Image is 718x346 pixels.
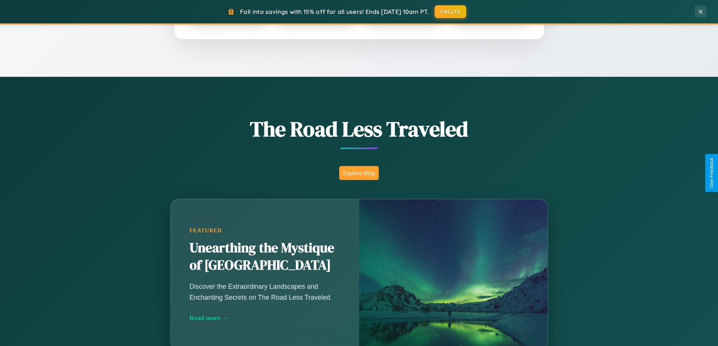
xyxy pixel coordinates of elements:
div: Give Feedback [709,158,714,188]
button: FALL15 [435,5,466,18]
p: Discover the Extraordinary Landscapes and Enchanting Secrets on The Road Less Traveled. [190,281,340,302]
div: Featured [190,227,340,234]
h1: The Road Less Traveled [133,114,585,143]
button: Explore Blog [339,166,379,180]
span: Fall into savings with 15% off for all users! Ends [DATE] 10am PT. [240,8,429,15]
h2: Unearthing the Mystique of [GEOGRAPHIC_DATA] [190,239,340,274]
div: Read more → [190,314,340,322]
